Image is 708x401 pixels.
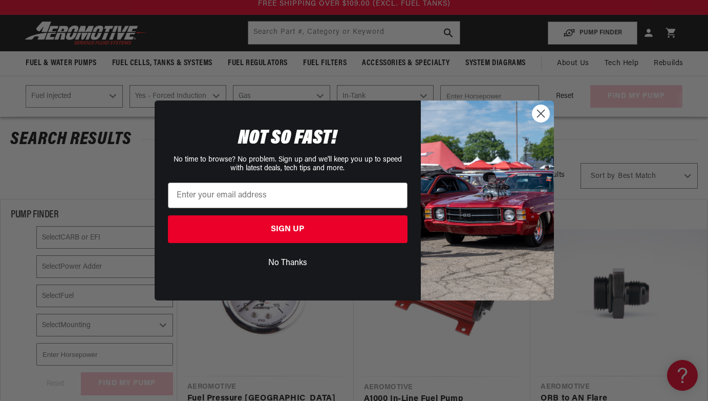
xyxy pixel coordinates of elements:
span: No time to browse? No problem. Sign up and we'll keep you up to speed with latest deals, tech tip... [174,156,402,172]
button: SIGN UP [168,215,407,243]
button: Close dialog [532,105,550,123]
button: No Thanks [168,253,407,273]
span: NOT SO FAST! [238,128,337,149]
input: Enter your email address [168,183,407,208]
img: 85cdd541-2605-488b-b08c-a5ee7b438a35.jpeg [421,101,554,300]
